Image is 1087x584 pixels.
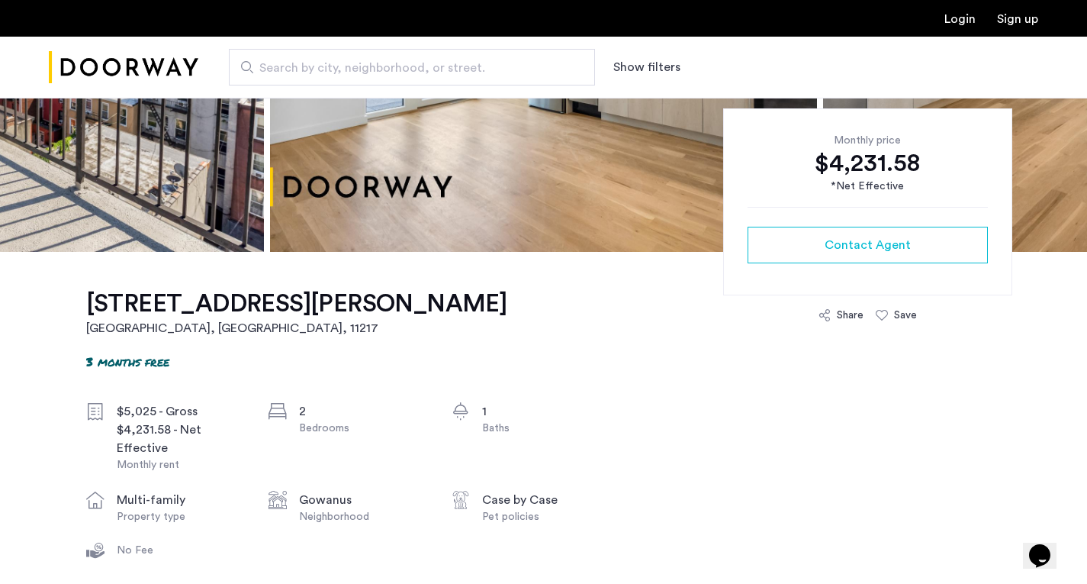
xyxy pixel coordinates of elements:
div: Pet policies [482,509,610,524]
iframe: chat widget [1023,523,1072,569]
a: [STREET_ADDRESS][PERSON_NAME][GEOGRAPHIC_DATA], [GEOGRAPHIC_DATA], 11217 [86,289,507,337]
div: Baths [482,421,610,436]
a: Cazamio Logo [49,39,198,96]
div: No Fee [117,543,245,558]
a: Registration [997,13,1038,25]
div: Bedrooms [299,421,427,436]
div: 2 [299,402,427,421]
h1: [STREET_ADDRESS][PERSON_NAME] [86,289,507,319]
h2: [GEOGRAPHIC_DATA], [GEOGRAPHIC_DATA] , 11217 [86,319,507,337]
div: Save [894,308,917,323]
div: Monthly price [748,133,988,148]
span: Contact Agent [825,236,911,254]
input: Apartment Search [229,49,595,86]
div: 1 [482,402,610,421]
div: $4,231.58 - Net Effective [117,421,245,457]
p: 3 months free [86,353,169,370]
div: $4,231.58 [748,148,988,179]
img: logo [49,39,198,96]
div: Share [837,308,863,323]
button: Show or hide filters [613,58,680,76]
div: Case by Case [482,491,610,509]
div: $5,025 - Gross [117,402,245,421]
span: Search by city, neighborhood, or street. [259,59,552,77]
div: Property type [117,509,245,524]
div: multi-family [117,491,245,509]
a: Login [944,13,976,25]
div: *Net Effective [748,179,988,195]
div: Neighborhood [299,509,427,524]
div: Gowanus [299,491,427,509]
button: button [748,227,988,263]
div: Monthly rent [117,457,245,473]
